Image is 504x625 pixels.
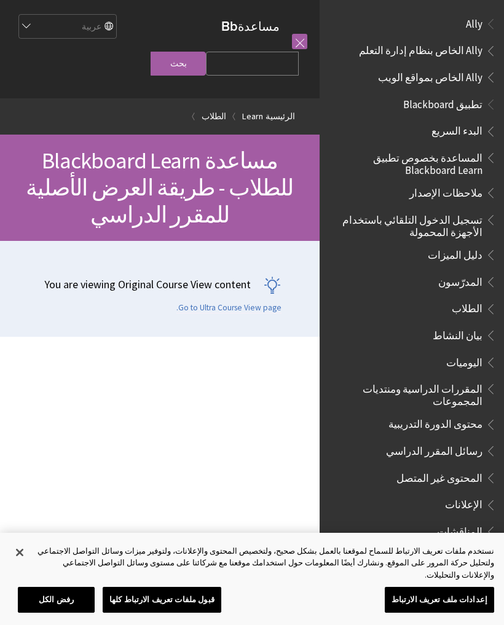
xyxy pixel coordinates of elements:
[385,587,494,613] button: إعدادات ملف تعريف الارتباط
[221,18,280,34] a: مساعدةBb
[359,41,482,57] span: Ally الخاص بنظام إدارة التعلم
[409,183,482,199] span: ملاحظات الإصدار
[334,147,482,176] span: المساعدة بخصوص تطبيق Blackboard Learn
[378,67,482,84] span: Ally الخاص بمواقع الويب
[221,18,238,34] strong: Bb
[334,210,482,238] span: تسجيل الدخول التلقائي باستخدام الأجهزة المحمولة
[151,52,206,76] input: بحث
[431,121,482,138] span: البدء السريع
[18,587,95,613] button: رفض الكل
[403,94,482,111] span: تطبيق Blackboard
[202,109,226,124] a: الطلاب
[396,468,482,484] span: المحتوى غير المتصل
[26,146,293,229] span: مساعدة Blackboard Learn للطلاب - طريقة العرض الأصلية للمقرر الدراسي
[176,302,282,313] a: Go to Ultra Course View page.
[386,441,482,457] span: رسائل المقرر الدراسي
[18,15,116,39] select: Site Language Selector
[388,414,482,431] span: محتوى الدورة التدريبية
[334,379,482,407] span: المقررات الدراسية ومنتديات المجموعات
[438,272,482,288] span: المدرّسون
[242,109,263,124] a: Learn
[12,277,282,292] p: You are viewing Original Course View content
[466,14,482,30] span: Ally
[327,14,497,88] nav: Book outline for Anthology Ally Help
[428,245,482,261] span: دليل الميزات
[103,587,221,613] button: قبول ملفات تعريف الارتباط كلها
[6,539,33,566] button: إغلاق
[266,109,295,124] a: الرئيسية
[445,495,482,511] span: الإعلانات
[437,521,482,538] span: المناقشات
[35,545,494,581] div: نستخدم ملفات تعريف الارتباط للسماح لموقعنا بالعمل بشكل صحيح، ولتخصيص المحتوى والإعلانات، ولتوفير ...
[433,325,482,342] span: بيان النشاط
[452,299,482,315] span: الطلاب
[446,352,482,369] span: اليوميات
